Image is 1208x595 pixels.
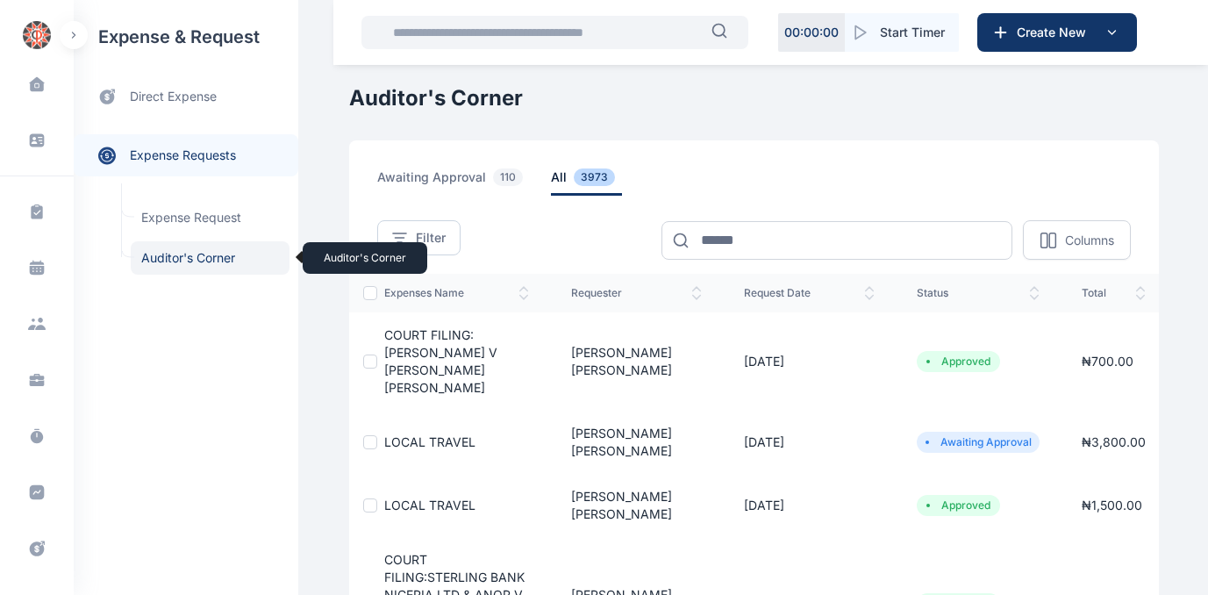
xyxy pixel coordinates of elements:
[131,241,289,275] span: Auditor's Corner
[74,74,298,120] a: direct expense
[784,24,839,41] p: 00 : 00 : 00
[384,434,475,449] a: LOCAL TRAVEL
[880,24,945,41] span: Start Timer
[723,312,896,411] td: [DATE]
[377,168,530,196] span: awaiting approval
[924,435,1033,449] li: Awaiting Approval
[551,168,622,196] span: all
[571,286,702,300] span: Requester
[349,84,1159,112] h1: Auditor's Corner
[1065,232,1114,249] p: Columns
[130,88,217,106] span: direct expense
[550,474,723,537] td: [PERSON_NAME] [PERSON_NAME]
[1082,434,1146,449] span: ₦ 3,800.00
[845,13,959,52] button: Start Timer
[131,241,289,275] a: Auditor's CornerAuditor's Corner
[1082,286,1146,300] span: total
[744,286,875,300] span: request date
[384,327,497,395] a: COURT FILING:[PERSON_NAME] V [PERSON_NAME] [PERSON_NAME]
[74,134,298,176] a: expense requests
[384,498,475,513] a: LOCAL TRAVEL
[1010,24,1101,41] span: Create New
[574,168,615,186] span: 3973
[493,168,523,186] span: 110
[131,201,289,234] a: Expense Request
[1082,498,1142,513] span: ₦ 1,500.00
[550,411,723,474] td: [PERSON_NAME] [PERSON_NAME]
[924,355,993,369] li: Approved
[74,120,298,176] div: expense requests
[1023,220,1131,260] button: Columns
[977,13,1137,52] button: Create New
[377,168,551,196] a: awaiting approval110
[924,498,993,513] li: Approved
[384,286,529,300] span: expenses Name
[723,411,896,474] td: [DATE]
[550,312,723,411] td: [PERSON_NAME] [PERSON_NAME]
[917,286,1040,300] span: status
[416,229,446,247] span: Filter
[551,168,643,196] a: all3973
[723,474,896,537] td: [DATE]
[1082,354,1133,369] span: ₦ 700.00
[377,220,461,255] button: Filter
